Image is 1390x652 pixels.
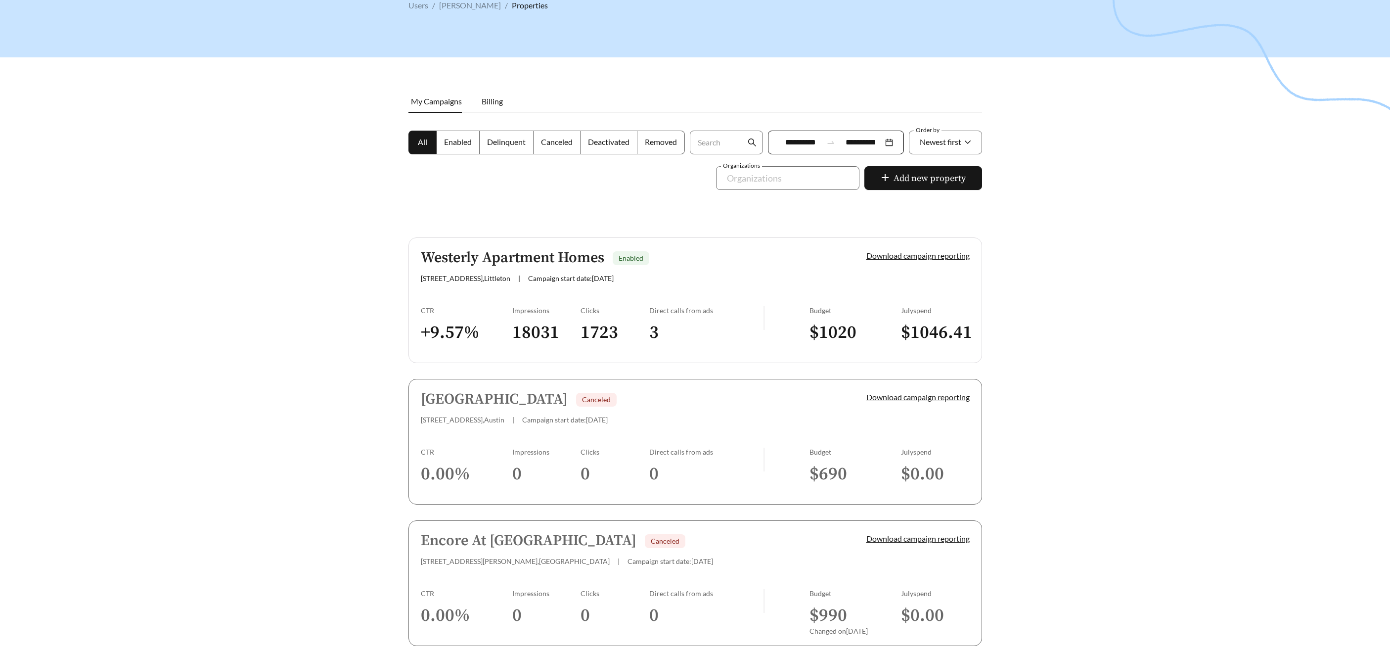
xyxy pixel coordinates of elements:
[421,322,512,344] h3: + 9.57 %
[444,137,472,146] span: Enabled
[628,557,713,565] span: Campaign start date: [DATE]
[809,627,901,635] div: Changed on [DATE]
[512,448,581,456] div: Impressions
[901,463,970,485] h3: $ 0.00
[418,137,427,146] span: All
[482,96,503,106] span: Billing
[894,172,966,185] span: Add new property
[582,395,611,404] span: Canceled
[512,589,581,598] div: Impressions
[645,137,677,146] span: Removed
[421,274,510,282] span: [STREET_ADDRESS] , Littleton
[809,605,901,627] h3: $ 990
[512,605,581,627] h3: 0
[411,96,462,106] span: My Campaigns
[763,306,764,330] img: line
[512,416,514,424] span: |
[864,166,982,190] button: plusAdd new property
[881,173,890,184] span: plus
[809,463,901,485] h3: $ 690
[487,137,526,146] span: Delinquent
[901,605,970,627] h3: $ 0.00
[522,416,608,424] span: Campaign start date: [DATE]
[421,605,512,627] h3: 0.00 %
[649,448,763,456] div: Direct calls from ads
[512,306,581,315] div: Impressions
[512,322,581,344] h3: 18031
[809,306,901,315] div: Budget
[649,605,763,627] h3: 0
[421,448,512,456] div: CTR
[901,322,970,344] h3: $ 1046.41
[408,379,982,505] a: [GEOGRAPHIC_DATA]Canceled[STREET_ADDRESS],Austin|Campaign start date:[DATE]Download campaign repo...
[866,392,970,402] a: Download campaign reporting
[421,589,512,598] div: CTR
[901,306,970,315] div: July spend
[763,589,764,613] img: line
[581,322,649,344] h3: 1723
[649,306,763,315] div: Direct calls from ads
[581,448,649,456] div: Clicks
[421,557,610,565] span: [STREET_ADDRESS][PERSON_NAME] , [GEOGRAPHIC_DATA]
[748,138,757,147] span: search
[649,589,763,598] div: Direct calls from ads
[421,306,512,315] div: CTR
[581,589,649,598] div: Clicks
[618,557,620,565] span: |
[651,537,679,545] span: Canceled
[421,391,568,408] h5: [GEOGRAPHIC_DATA]
[581,463,649,485] h3: 0
[866,251,970,260] a: Download campaign reporting
[809,448,901,456] div: Budget
[421,533,636,549] h5: Encore At [GEOGRAPHIC_DATA]
[581,306,649,315] div: Clicks
[826,138,835,147] span: swap-right
[866,534,970,543] a: Download campaign reporting
[408,520,982,646] a: Encore At [GEOGRAPHIC_DATA]Canceled[STREET_ADDRESS][PERSON_NAME],[GEOGRAPHIC_DATA]|Campaign start...
[581,605,649,627] h3: 0
[763,448,764,471] img: line
[920,137,961,146] span: Newest first
[408,237,982,363] a: Westerly Apartment HomesEnabled[STREET_ADDRESS],Littleton|Campaign start date:[DATE]Download camp...
[421,416,504,424] span: [STREET_ADDRESS] , Austin
[512,463,581,485] h3: 0
[901,448,970,456] div: July spend
[421,250,604,266] h5: Westerly Apartment Homes
[826,138,835,147] span: to
[518,274,520,282] span: |
[649,322,763,344] h3: 3
[528,274,614,282] span: Campaign start date: [DATE]
[901,589,970,598] div: July spend
[588,137,629,146] span: Deactivated
[541,137,573,146] span: Canceled
[809,322,901,344] h3: $ 1020
[809,589,901,598] div: Budget
[649,463,763,485] h3: 0
[421,463,512,485] h3: 0.00 %
[619,254,643,262] span: Enabled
